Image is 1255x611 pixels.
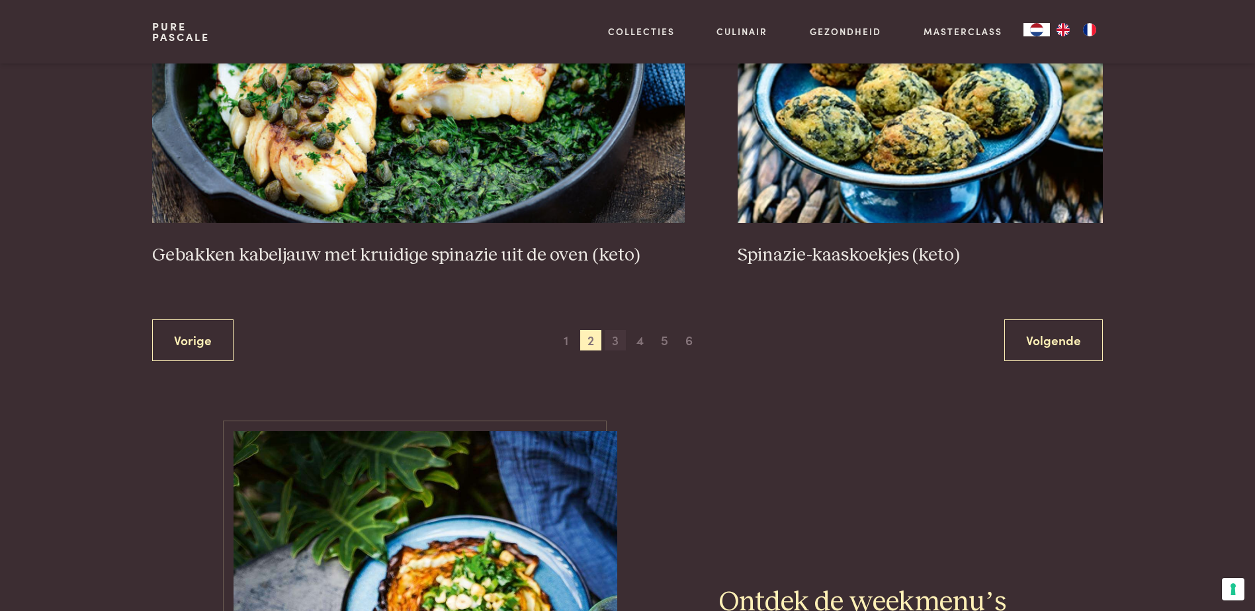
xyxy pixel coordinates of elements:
[1004,319,1103,361] a: Volgende
[580,330,601,351] span: 2
[1050,23,1076,36] a: EN
[1023,23,1103,36] aside: Language selected: Nederlands
[152,319,234,361] a: Vorige
[608,24,675,38] a: Collecties
[1222,578,1244,600] button: Uw voorkeuren voor toestemming voor trackingtechnologieën
[629,330,650,351] span: 4
[924,24,1002,38] a: Masterclass
[679,330,700,351] span: 6
[152,21,210,42] a: PurePascale
[716,24,767,38] a: Culinair
[556,330,577,351] span: 1
[810,24,881,38] a: Gezondheid
[1023,23,1050,36] a: NL
[605,330,626,351] span: 3
[1050,23,1103,36] ul: Language list
[152,244,685,267] h3: Gebakken kabeljauw met kruidige spinazie uit de oven (keto)
[1076,23,1103,36] a: FR
[1023,23,1050,36] div: Language
[654,330,675,351] span: 5
[738,244,1103,267] h3: Spinazie-kaaskoekjes (keto)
